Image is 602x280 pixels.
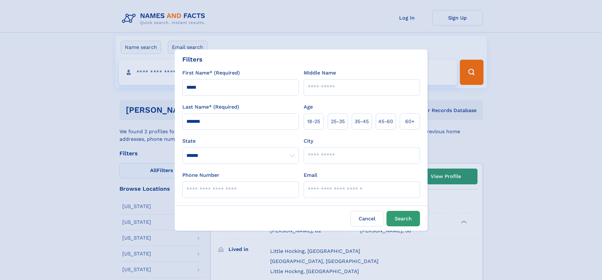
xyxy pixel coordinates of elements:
[355,118,369,125] span: 35‑45
[304,171,317,179] label: Email
[307,118,320,125] span: 18‑25
[304,103,313,111] label: Age
[182,103,239,111] label: Last Name* (Required)
[350,211,384,226] label: Cancel
[304,137,313,145] label: City
[182,69,240,77] label: First Name* (Required)
[386,211,420,226] button: Search
[182,55,203,64] div: Filters
[405,118,415,125] span: 60+
[182,137,299,145] label: State
[331,118,345,125] span: 25‑35
[182,171,219,179] label: Phone Number
[304,69,336,77] label: Middle Name
[378,118,393,125] span: 45‑60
